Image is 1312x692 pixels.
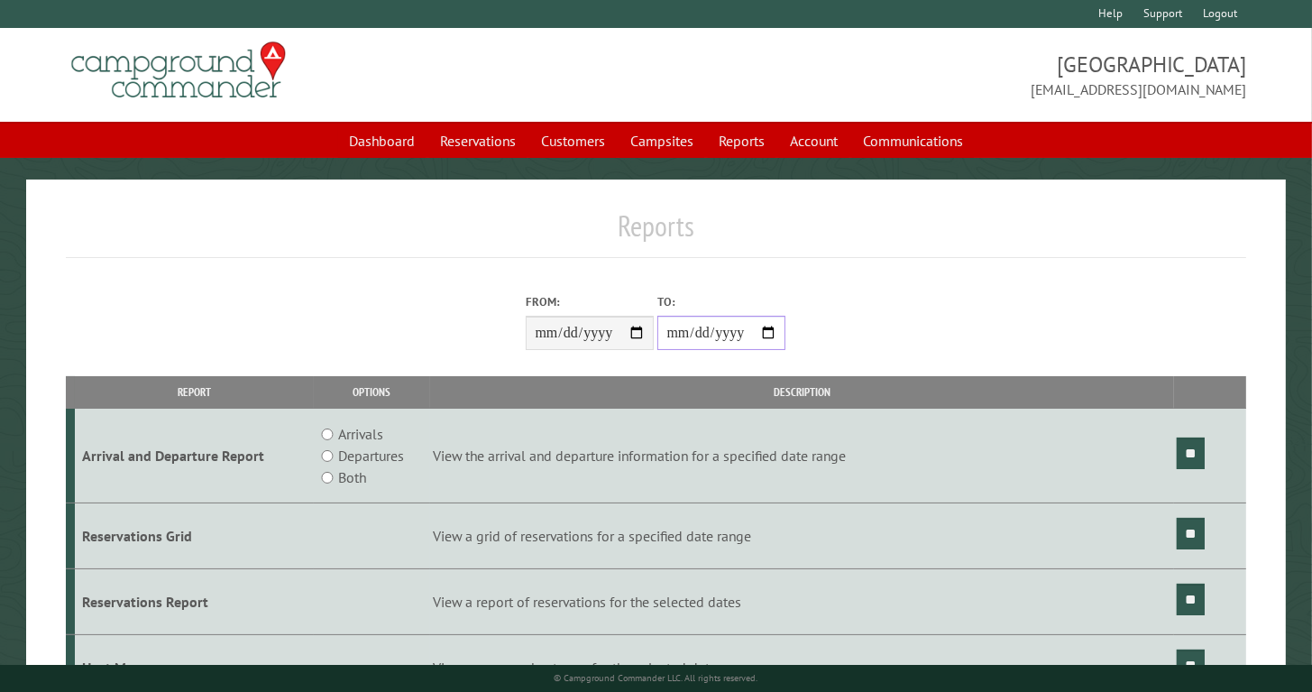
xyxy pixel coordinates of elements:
[429,124,527,158] a: Reservations
[314,376,430,408] th: Options
[430,568,1175,634] td: View a report of reservations for the selected dates
[657,293,785,310] label: To:
[338,466,366,488] label: Both
[75,503,314,569] td: Reservations Grid
[619,124,704,158] a: Campsites
[779,124,849,158] a: Account
[66,208,1247,258] h1: Reports
[708,124,775,158] a: Reports
[75,568,314,634] td: Reservations Report
[75,409,314,503] td: Arrival and Departure Report
[430,503,1175,569] td: View a grid of reservations for a specified date range
[338,445,404,466] label: Departures
[338,423,383,445] label: Arrivals
[75,376,314,408] th: Report
[338,124,426,158] a: Dashboard
[430,376,1175,408] th: Description
[66,35,291,106] img: Campground Commander
[852,124,974,158] a: Communications
[430,409,1175,503] td: View the arrival and departure information for a specified date range
[554,672,757,684] small: © Campground Commander LLC. All rights reserved.
[656,50,1247,100] span: [GEOGRAPHIC_DATA] [EMAIL_ADDRESS][DOMAIN_NAME]
[526,293,654,310] label: From:
[530,124,616,158] a: Customers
